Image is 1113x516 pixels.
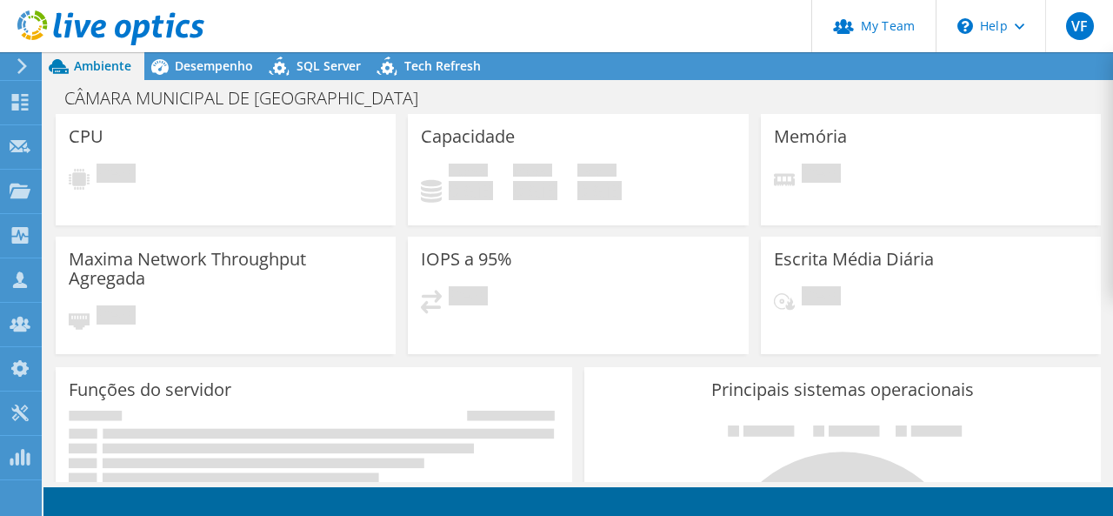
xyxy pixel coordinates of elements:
span: Pendente [449,286,488,310]
span: Total [577,164,616,181]
span: Disponível [513,164,552,181]
span: Pendente [802,164,841,187]
span: VF [1066,12,1094,40]
h3: Funções do servidor [69,380,231,399]
h3: CPU [69,127,103,146]
h4: 0 GiB [513,181,557,200]
span: Pendente [802,286,841,310]
h4: 0 GiB [577,181,622,200]
span: Desempenho [175,57,253,74]
span: SQL Server [297,57,361,74]
h3: Principais sistemas operacionais [597,380,1088,399]
h3: Maxima Network Throughput Agregada [69,250,383,288]
span: Pendente [97,164,136,187]
h3: Capacidade [421,127,515,146]
span: Tech Refresh [404,57,481,74]
h3: Escrita Média Diária [774,250,934,269]
h3: IOPS a 95% [421,250,512,269]
span: Usado [449,164,488,181]
h4: 0 GiB [449,181,493,200]
span: Ambiente [74,57,131,74]
svg: \n [957,18,973,34]
h3: Memória [774,127,847,146]
h1: CÂMARA MUNICIPAL DE [GEOGRAPHIC_DATA] [57,89,445,108]
span: Pendente [97,305,136,329]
